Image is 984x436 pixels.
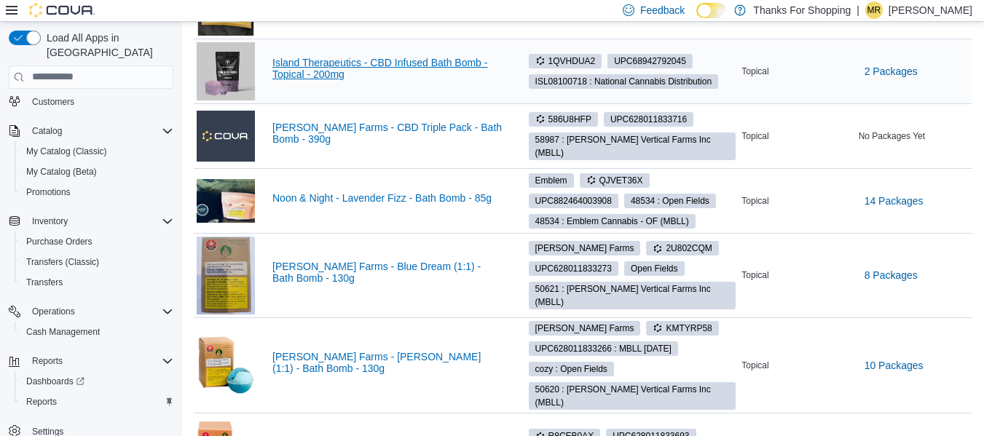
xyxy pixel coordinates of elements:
img: Stewart Farms - CBD Triple Pack - Bath Bomb - 390g [197,111,255,162]
a: Cash Management [20,323,106,341]
span: Open Fields [631,262,678,275]
span: 2U802CQM [646,241,718,255]
img: Noon & Night - Lavender Fizz - Bath Bomb - 85g [197,179,255,223]
span: 586U8HFP [535,113,591,126]
button: Purchase Orders [15,231,179,252]
span: 1QVHDUA2 [529,54,602,68]
div: Topical [739,357,855,374]
span: Transfers (Classic) [26,256,99,268]
span: 48534 : Emblem Cannabis - OF (MBLL) [529,214,696,229]
button: Catalog [26,122,68,140]
span: Open Fields [624,261,685,276]
div: Topical [739,127,855,145]
span: Stewart Farms [529,241,641,255]
span: My Catalog (Beta) [26,166,97,178]
button: Reports [15,392,179,412]
span: Dark Mode [696,18,697,19]
span: Emblem [535,174,567,187]
div: Matt Richardson [865,1,883,19]
div: Topical [739,266,855,284]
a: Reports [20,393,63,411]
a: [PERSON_NAME] Farms - Blue Dream (1:1) - Bath Bomb - 130g [272,261,503,284]
span: 48534 : Emblem Cannabis - OF (MBLL) [535,215,689,228]
img: Cova [29,3,95,17]
span: [PERSON_NAME] Farms [535,242,634,255]
a: [PERSON_NAME] Farms - [PERSON_NAME] (1:1) - Bath Bomb - 130g [272,351,503,374]
span: UPC 628011833716 [610,113,687,126]
span: UPC628011833273 [529,261,618,276]
span: Purchase Orders [20,233,173,250]
button: 10 Packages [859,351,929,380]
span: Transfers [26,277,63,288]
span: Customers [26,92,173,110]
div: Topical [739,192,855,210]
img: Stewart Farms - Blue Dream (1:1) - Bath Bomb - 130g [197,237,255,314]
span: 50621 : [PERSON_NAME] Vertical Farms Inc (MBLL) [535,282,730,309]
span: 10 Packages [865,358,924,373]
span: UPC628011833266 : MBLL 10/09/23 [529,341,678,356]
span: Catalog [26,122,173,140]
img: Island Therapeutics - CBD Infused Bath Bomb - Topical - 200mg [197,42,255,100]
button: 14 Packages [859,186,929,215]
a: Customers [26,93,80,111]
span: Reports [32,355,63,367]
button: My Catalog (Classic) [15,141,179,162]
button: Cash Management [15,322,179,342]
button: Catalog [3,121,179,141]
span: 50620 : Stewart's Vertical Farms Inc (MBLL) [529,382,736,410]
span: Load All Apps in [GEOGRAPHIC_DATA] [41,31,173,60]
span: Transfers [20,274,173,291]
span: MR [867,1,881,19]
span: My Catalog (Classic) [20,143,173,160]
button: Customers [3,90,179,111]
span: 50620 : [PERSON_NAME] Vertical Farms Inc (MBLL) [535,383,730,409]
span: Customers [32,96,74,108]
a: Transfers (Classic) [20,253,105,271]
span: UPC882464003908 [529,194,618,208]
a: Dashboards [15,371,179,392]
span: ISL08100718 : National Cannabis Distribution [535,75,712,88]
button: My Catalog (Beta) [15,162,179,182]
span: Reports [26,352,173,370]
span: 58987 : [PERSON_NAME] Vertical Farms Inc (MBLL) [535,133,730,159]
span: UPC 628011833273 [535,262,612,275]
button: Inventory [3,211,179,231]
a: Noon & Night - Lavender Fizz - Bath Bomb - 85g [272,192,503,204]
button: Operations [26,303,81,320]
span: Reports [20,393,173,411]
span: cozy : Open Fields [535,362,607,376]
span: 58987 : Stewart's Vertical Farms Inc (MBLL) [529,132,736,160]
div: Topical [739,63,855,80]
span: Emblem [529,173,574,188]
a: Transfers [20,274,68,291]
span: Dashboards [26,376,84,387]
a: My Catalog (Classic) [20,143,113,160]
button: Promotions [15,182,179,202]
span: KMTYRP58 [653,322,712,335]
span: Promotions [20,183,173,201]
span: Reports [26,396,57,408]
span: Dashboards [20,373,173,390]
span: QJVET36X [586,174,643,187]
span: QJVET36X [580,173,650,188]
a: Island Therapeutics - CBD Infused Bath Bomb - Topical - 200mg [272,57,503,80]
span: UPC 68942792045 [614,55,686,68]
p: | [857,1,859,19]
span: Transfers (Classic) [20,253,173,271]
span: UPC 882464003908 [535,194,612,207]
span: 48534 : Open Fields [631,194,709,207]
button: Transfers (Classic) [15,252,179,272]
span: Cash Management [26,326,100,338]
span: Stewart Farms [529,321,641,336]
a: Promotions [20,183,76,201]
input: Dark Mode [696,3,727,18]
a: Dashboards [20,373,90,390]
span: UPC68942792045 [607,54,693,68]
button: Reports [26,352,68,370]
span: 8 Packages [865,268,918,282]
a: Purchase Orders [20,233,98,250]
p: [PERSON_NAME] [889,1,972,19]
span: Operations [26,303,173,320]
span: Promotions [26,186,71,198]
img: Stewart Farms - Bubba Kush (1:1) - Bath Bomb - 130g [197,328,255,402]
